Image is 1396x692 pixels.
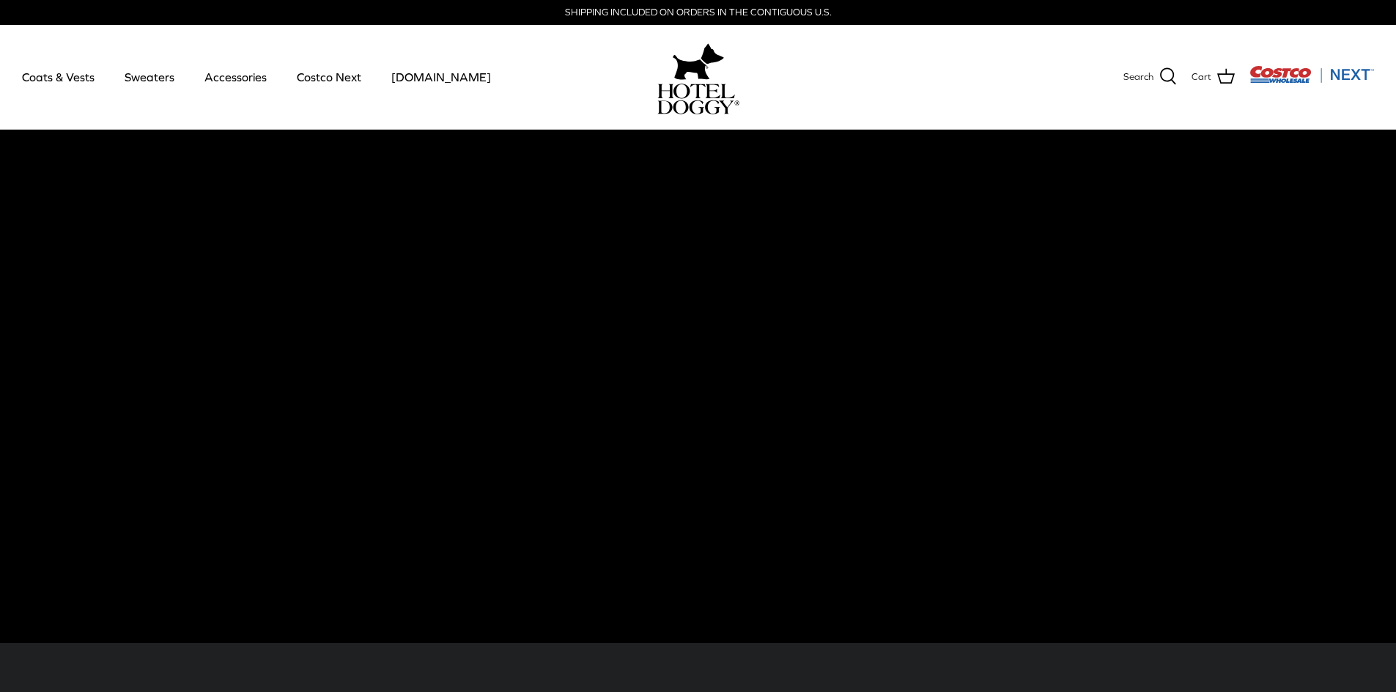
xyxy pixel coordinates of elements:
img: hoteldoggy.com [673,40,724,84]
span: Search [1123,70,1153,85]
a: hoteldoggy.com hoteldoggycom [657,40,739,114]
a: Search [1123,67,1177,86]
img: hoteldoggycom [657,84,739,114]
a: Visit Costco Next [1249,75,1374,86]
a: Coats & Vests [9,52,108,102]
a: [DOMAIN_NAME] [378,52,504,102]
span: Cart [1192,70,1211,85]
a: Sweaters [111,52,188,102]
a: Cart [1192,67,1235,86]
a: Accessories [191,52,280,102]
img: Costco Next [1249,65,1374,84]
a: Costco Next [284,52,374,102]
